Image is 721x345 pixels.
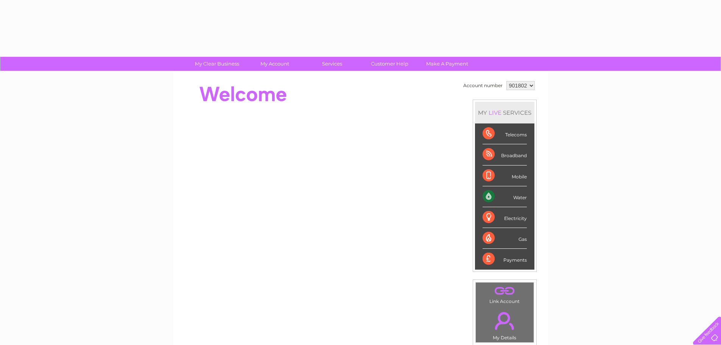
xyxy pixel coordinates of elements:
[478,284,532,298] a: .
[478,308,532,334] a: .
[487,109,503,116] div: LIVE
[483,123,527,144] div: Telecoms
[186,57,248,71] a: My Clear Business
[483,186,527,207] div: Water
[358,57,421,71] a: Customer Help
[301,57,363,71] a: Services
[483,249,527,269] div: Payments
[416,57,478,71] a: Make A Payment
[483,228,527,249] div: Gas
[475,102,534,123] div: MY SERVICES
[461,79,505,92] td: Account number
[483,207,527,228] div: Electricity
[475,282,534,306] td: Link Account
[483,165,527,186] div: Mobile
[483,144,527,165] div: Broadband
[475,306,534,343] td: My Details
[243,57,306,71] a: My Account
